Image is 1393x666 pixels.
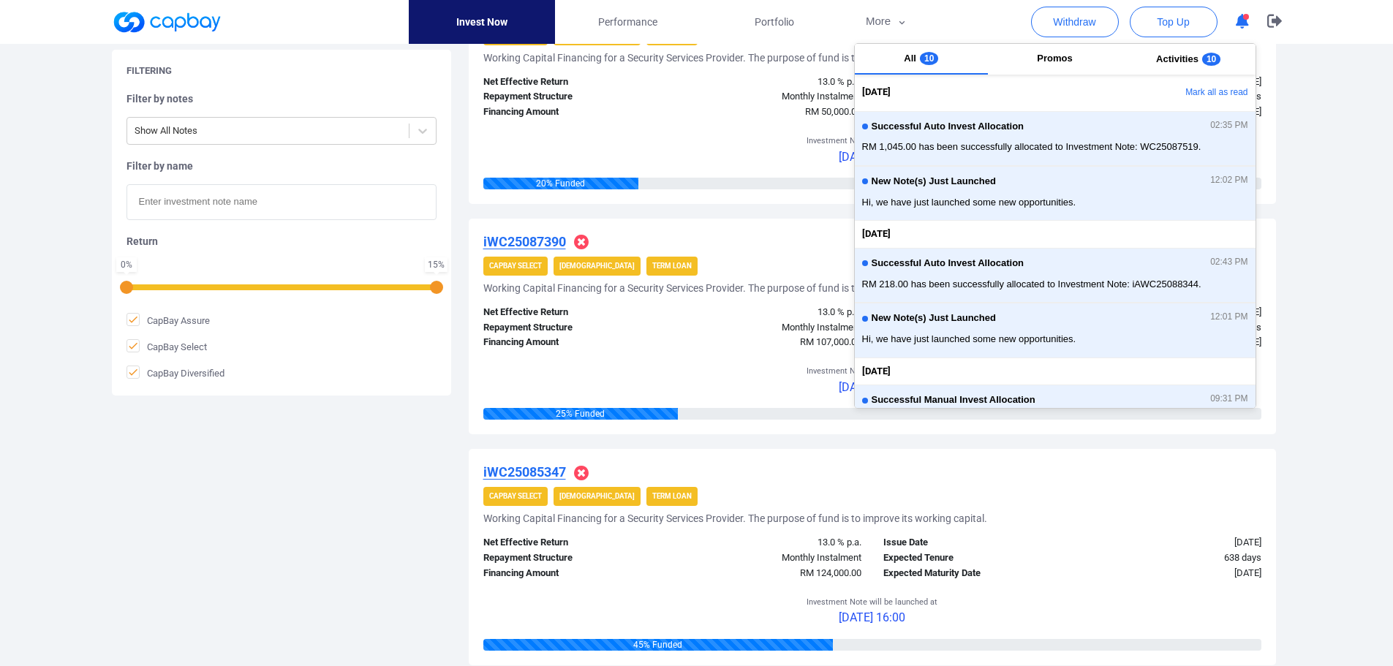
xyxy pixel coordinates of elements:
span: New Note(s) Just Launched [872,176,996,187]
div: Monthly Instalment [672,320,872,336]
span: RM 107,000.00 [800,336,861,347]
p: Investment Note will be launched at [807,596,937,609]
span: 09:31 PM [1210,394,1247,404]
input: Enter investment note name [127,184,437,220]
span: [DATE] [862,364,891,379]
div: Financing Amount [472,566,673,581]
div: 20 % Funded [483,178,639,189]
span: New Note(s) Just Launched [872,313,996,324]
span: RM 50,000.00 [805,106,861,117]
span: Promos [1037,53,1072,64]
p: [DATE] 16:00 [807,148,937,167]
div: 13.0 % p.a. [672,535,872,550]
span: 02:43 PM [1210,257,1247,268]
strong: Term Loan [652,262,692,270]
button: Successful Auto Invest Allocation02:35 PMRM 1,045.00 has been successfully allocated to Investmen... [855,111,1256,166]
u: iWC25087390 [483,234,566,249]
span: Successful Manual Invest Allocation [872,395,1035,406]
div: Net Effective Return [472,75,673,90]
u: iWC25085347 [483,464,566,480]
p: Investment Note will be launched at [807,365,937,378]
button: Promos [988,44,1122,75]
div: [DATE] [1072,535,1272,550]
div: Net Effective Return [472,535,673,550]
button: Activities10 [1122,44,1256,75]
p: [DATE] 16:00 [807,608,937,627]
h5: Filtering [127,64,172,77]
p: Investment Note will be launched at [807,135,937,148]
div: Financing Amount [472,105,673,120]
button: All10 [855,44,989,75]
div: Repayment Structure [472,320,673,336]
h5: Working Capital Financing for a Security Services Provider. The purpose of fund is to improve its... [483,51,987,64]
span: 12:02 PM [1210,175,1247,186]
button: Mark all as read [1098,80,1255,105]
div: 638 days [1072,550,1272,566]
span: Activities [1156,53,1198,64]
h5: Working Capital Financing for a Security Services Provider. The purpose of fund is to improve its... [483,512,987,525]
button: New Note(s) Just Launched12:01 PMHi, we have just launched some new opportunities. [855,303,1256,357]
span: Hi, we have just launched some new opportunities. [862,195,1248,210]
h5: Filter by name [127,159,437,173]
div: 0 % [119,260,134,269]
strong: CapBay Select [489,262,542,270]
span: Top Up [1157,15,1189,29]
h5: Filter by notes [127,92,437,105]
h5: Working Capital Financing for a Security Services Provider. The purpose of fund is to improve its... [483,281,987,295]
span: RM 218.00 has been successfully allocated to Investment Note: iAWC25088344. [862,277,1248,292]
span: RM 1,045.00 has been successfully allocated to Investment Note: WC25087519. [862,140,1248,154]
div: Monthly Instalment [672,89,872,105]
strong: [DEMOGRAPHIC_DATA] [559,262,635,270]
button: Successful Manual Invest Allocation09:31 PMRM 500.00 has been successfully allocated to Investmen... [855,385,1256,439]
strong: [DEMOGRAPHIC_DATA] [559,492,635,500]
div: 15 % [428,260,445,269]
span: CapBay Assure [127,313,210,328]
div: 13.0 % p.a. [672,75,872,90]
div: 13.0 % p.a. [672,305,872,320]
h5: Return [127,235,437,248]
button: Top Up [1130,7,1218,37]
button: Successful Auto Invest Allocation02:43 PMRM 218.00 has been successfully allocated to Investment ... [855,248,1256,303]
div: Issue Date [872,535,1073,550]
span: Successful Auto Invest Allocation [872,258,1024,269]
span: CapBay Select [127,339,207,354]
div: Net Effective Return [472,305,673,320]
span: 02:35 PM [1210,121,1247,131]
p: [DATE] 16:00 [807,378,937,397]
strong: CapBay Select [489,492,542,500]
span: 10 [1202,53,1220,66]
span: Hi, we have just launched some new opportunities. [862,332,1248,347]
button: New Note(s) Just Launched12:02 PMHi, we have just launched some new opportunities. [855,166,1256,221]
button: Withdraw [1031,7,1119,37]
div: [DATE] [1072,566,1272,581]
div: Monthly Instalment [672,550,872,566]
div: Financing Amount [472,335,673,350]
div: Repayment Structure [472,89,673,105]
div: 45 % Funded [483,639,834,651]
span: [DATE] [862,85,891,100]
span: 10 [920,52,938,65]
div: 25 % Funded [483,408,678,420]
span: 12:01 PM [1210,312,1247,322]
span: Successful Auto Invest Allocation [872,121,1024,132]
span: RM 124,000.00 [800,567,861,578]
div: Expected Tenure [872,550,1073,566]
span: Performance [598,14,657,30]
span: Portfolio [755,14,794,30]
div: Expected Maturity Date [872,566,1073,581]
strong: Term Loan [652,492,692,500]
div: Repayment Structure [472,550,673,566]
span: All [904,53,916,64]
span: [DATE] [862,227,891,242]
span: CapBay Diversified [127,366,224,380]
